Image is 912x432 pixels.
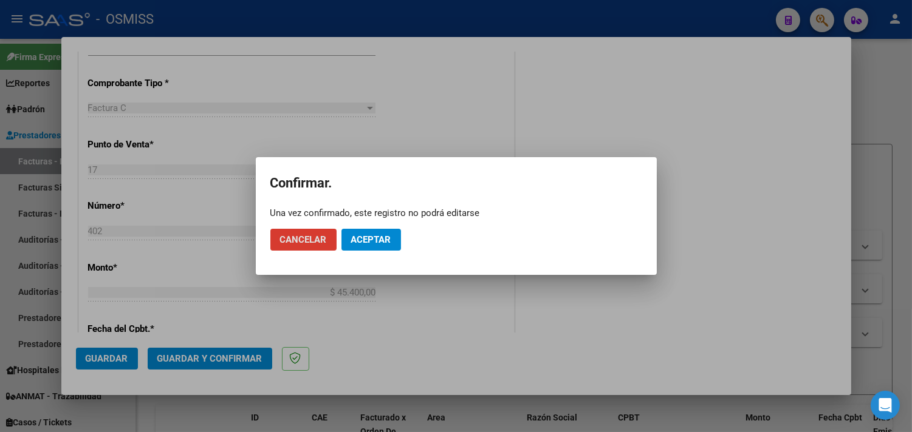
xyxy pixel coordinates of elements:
button: Aceptar [341,229,401,251]
h2: Confirmar. [270,172,642,195]
button: Cancelar [270,229,337,251]
div: Una vez confirmado, este registro no podrá editarse [270,207,642,219]
div: Open Intercom Messenger [871,391,900,420]
span: Cancelar [280,234,327,245]
span: Aceptar [351,234,391,245]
